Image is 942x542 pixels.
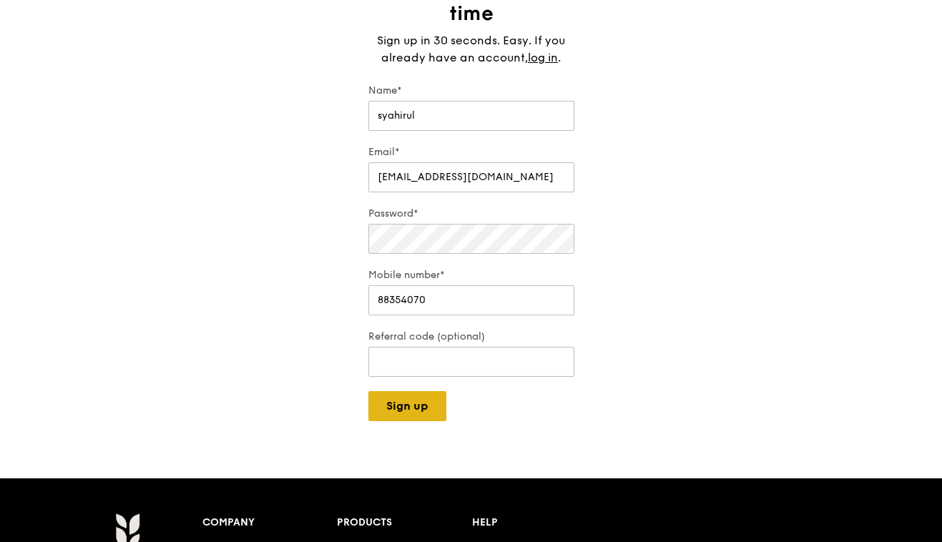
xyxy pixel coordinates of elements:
label: Password* [368,207,574,221]
div: Help [472,513,607,533]
label: Mobile number* [368,268,574,282]
label: Name* [368,84,574,98]
label: Email* [368,145,574,159]
button: Sign up [368,391,446,421]
div: Company [202,513,338,533]
span: . [558,51,561,64]
label: Referral code (optional) [368,330,574,344]
div: Products [337,513,472,533]
span: Sign up in 30 seconds. Easy. If you already have an account, [377,34,565,64]
a: log in [528,49,558,66]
